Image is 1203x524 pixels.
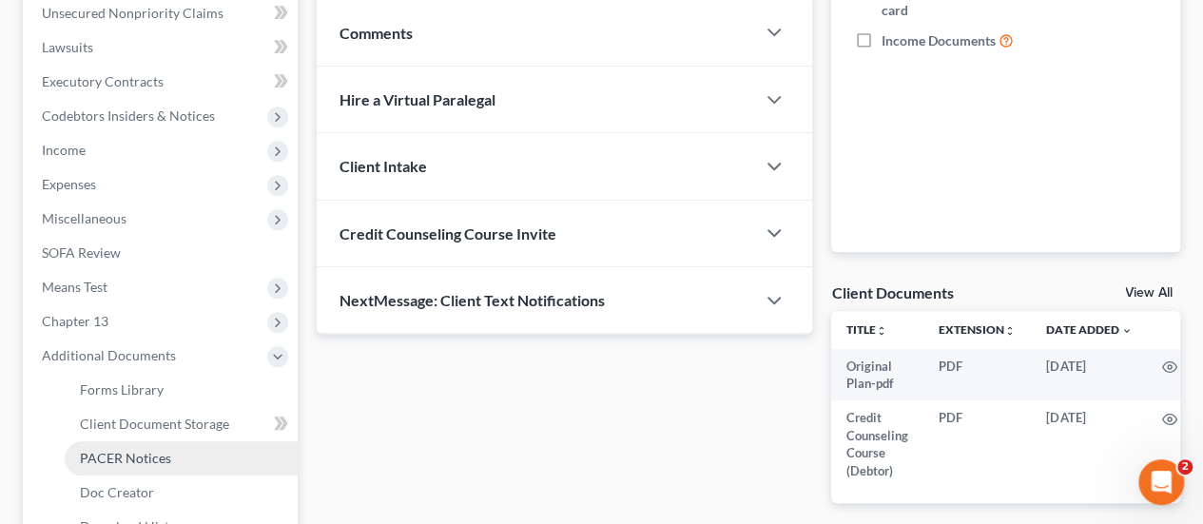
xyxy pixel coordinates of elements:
[881,31,995,50] span: Income Documents
[27,65,298,99] a: Executory Contracts
[80,416,229,432] span: Client Document Storage
[1031,400,1147,488] td: [DATE]
[1004,325,1016,337] i: unfold_more
[80,381,164,398] span: Forms Library
[27,236,298,270] a: SOFA Review
[340,24,413,42] span: Comments
[1031,349,1147,401] td: [DATE]
[42,210,126,226] span: Miscellaneous
[42,73,164,89] span: Executory Contracts
[831,400,923,488] td: Credit Counseling Course (Debtor)
[340,90,495,108] span: Hire a Virtual Paralegal
[42,313,108,329] span: Chapter 13
[340,157,427,175] span: Client Intake
[65,407,298,441] a: Client Document Storage
[939,322,1016,337] a: Extensionunfold_more
[42,244,121,261] span: SOFA Review
[1177,459,1193,475] span: 2
[42,279,107,295] span: Means Test
[65,475,298,510] a: Doc Creator
[42,176,96,192] span: Expenses
[65,373,298,407] a: Forms Library
[1125,286,1173,300] a: View All
[80,450,171,466] span: PACER Notices
[340,224,556,243] span: Credit Counseling Course Invite
[923,400,1031,488] td: PDF
[42,107,215,124] span: Codebtors Insiders & Notices
[923,349,1031,401] td: PDF
[1138,459,1184,505] iframe: Intercom live chat
[42,347,176,363] span: Additional Documents
[80,484,154,500] span: Doc Creator
[831,349,923,401] td: Original Plan-pdf
[846,322,887,337] a: Titleunfold_more
[876,325,887,337] i: unfold_more
[42,142,86,158] span: Income
[27,30,298,65] a: Lawsuits
[42,5,223,21] span: Unsecured Nonpriority Claims
[42,39,93,55] span: Lawsuits
[1120,325,1132,337] i: expand_more
[831,282,953,302] div: Client Documents
[1046,322,1132,337] a: Date Added expand_more
[340,291,605,309] span: NextMessage: Client Text Notifications
[65,441,298,475] a: PACER Notices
